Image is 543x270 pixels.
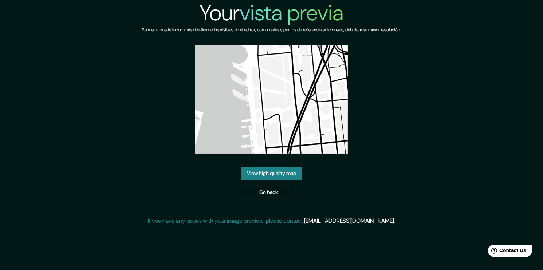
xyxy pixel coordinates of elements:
iframe: Help widget launcher [478,242,535,262]
a: Go back [241,186,296,199]
a: View high quality map [241,167,302,180]
p: If you have any issues with your image preview, please contact . [148,217,395,225]
h6: Su mapa puede incluir más detalles de los visibles en el editor, como calles y puntos de referenc... [142,26,401,34]
img: created-map-preview [195,45,348,154]
a: [EMAIL_ADDRESS][DOMAIN_NAME] [304,217,394,225]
